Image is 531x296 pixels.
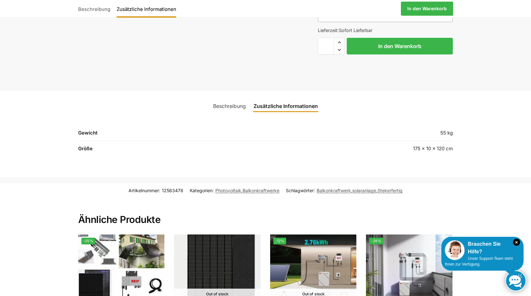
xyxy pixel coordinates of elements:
a: Beschreibung [78,1,113,16]
td: 55 kg [283,129,453,141]
a: In den Warenkorb [401,2,453,16]
a: Beschreibung [209,98,250,114]
a: Zusätzliche Informationen [113,1,179,16]
span: Reduce quantity [334,46,344,54]
a: solaranlage [352,188,376,193]
table: Produktdetails [78,129,453,156]
span: Kategorien: , [190,187,279,194]
input: Produktmenge [318,38,334,54]
span: Sofort Lieferbar [339,28,372,33]
span: Schlagwörter: , , [286,187,402,194]
a: Stekerfertig [378,188,402,193]
button: In den Warenkorb [347,38,453,54]
iframe: Sicherer Rahmen für schnelle Bezahlvorgänge [317,58,454,76]
h2: Ähnliche Produkte [78,198,453,226]
th: Gewicht [78,129,283,141]
i: Schließen [513,239,520,246]
span: Lieferzeit: [318,28,372,33]
a: Balkonkraftwerke [243,188,279,193]
div: Brauchen Sie Hilfe? [445,240,520,256]
a: Photovoltaik [215,188,241,193]
span: Artikelnummer: [129,187,183,194]
span: Unser Support-Team steht Ihnen zur Verfügung [445,256,513,267]
a: Balkonkraftwerk [317,188,351,193]
span: Increase quantity [334,38,344,46]
a: Zusätzliche Informationen [250,98,322,114]
span: 12563478 [162,188,183,193]
th: Größe [78,141,283,156]
img: Customer service [445,240,465,260]
td: 175 × 10 × 120 cm [283,141,453,156]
